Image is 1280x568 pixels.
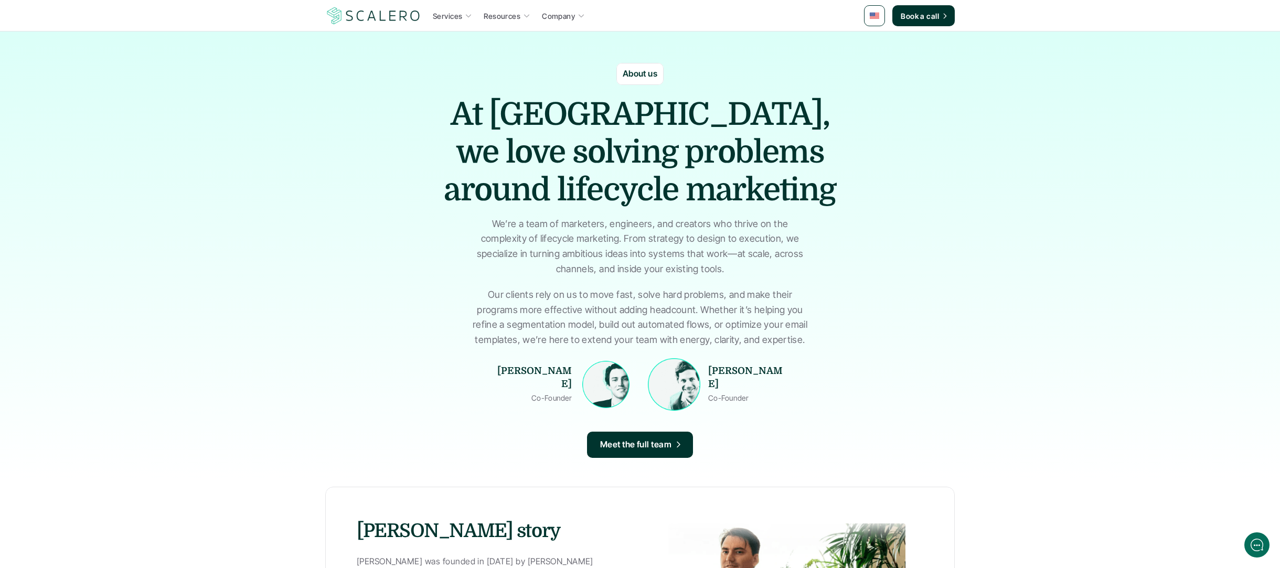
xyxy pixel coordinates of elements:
[1244,532,1270,558] iframe: gist-messenger-bubble-iframe
[542,10,575,22] p: Company
[357,518,630,544] h3: [PERSON_NAME] story
[708,391,749,404] p: Co-Founder
[484,10,520,22] p: Resources
[470,217,810,277] p: We’re a team of marketers, engineers, and creators who thrive on the complexity of lifecycle mark...
[325,6,422,26] img: Scalero company logo
[708,366,783,389] strong: [PERSON_NAME]
[600,438,672,452] p: Meet the full team
[623,67,658,81] p: About us
[587,432,694,458] a: Meet the full team
[8,68,201,90] button: New conversation
[892,5,955,26] a: Book a call
[901,10,939,22] p: Book a call
[88,367,133,373] span: We run on Gist
[493,391,572,404] p: Co-Founder
[68,74,126,83] span: New conversation
[470,287,810,348] p: Our clients rely on us to move fast, solve hard problems, and make their programs more effective ...
[325,6,422,25] a: Scalero company logo
[493,365,572,391] p: [PERSON_NAME]
[433,10,462,22] p: Services
[430,95,850,209] h1: At [GEOGRAPHIC_DATA], we love solving problems around lifecycle marketing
